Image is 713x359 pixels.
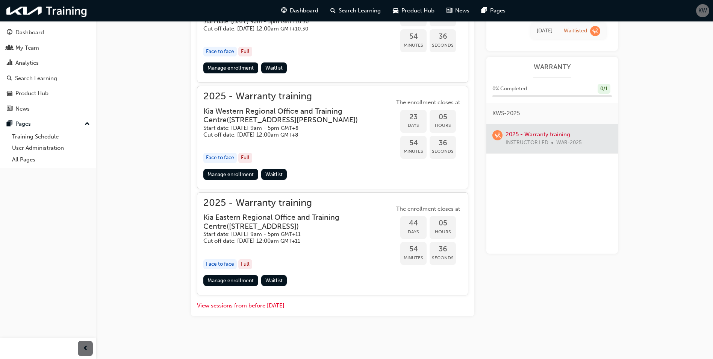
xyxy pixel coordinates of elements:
[290,6,318,15] span: Dashboard
[203,18,382,25] h5: Start date: [DATE] 9am - 5pm
[281,125,298,131] span: Australian Western Standard Time GMT+8
[430,139,456,148] span: 36
[492,63,612,71] a: WARRANTY
[203,237,382,245] h5: Cut off date: [DATE] 12:00am
[400,41,427,50] span: Minutes
[400,228,427,236] span: Days
[15,44,39,52] div: My Team
[3,24,93,117] button: DashboardMy TeamAnalyticsSearch LearningProduct HubNews
[265,171,283,178] span: Waitlist
[203,92,394,101] span: 2025 - Warranty training
[339,6,381,15] span: Search Learning
[203,169,258,180] a: Manage enrollment
[3,102,93,116] a: News
[203,153,237,163] div: Face to face
[238,47,252,57] div: Full
[15,74,57,83] div: Search Learning
[203,107,382,125] h3: Kia Western Regional Office and Training Centre ( [STREET_ADDRESS][PERSON_NAME] )
[265,277,283,284] span: Waitlist
[3,117,93,131] button: Pages
[400,139,427,148] span: 54
[203,62,258,73] a: Manage enrollment
[281,6,287,15] span: guage-icon
[564,27,587,35] div: Waitlisted
[492,130,503,140] span: learningRecordVerb_WAITLIST-icon
[441,3,475,18] a: news-iconNews
[9,131,93,143] a: Training Schedule
[430,32,456,41] span: 36
[203,231,382,238] h5: Start date: [DATE] 9am - 5pm
[3,41,93,55] a: My Team
[330,6,336,15] span: search-icon
[203,25,382,32] h5: Cut off date: [DATE] 12:00am
[261,275,287,286] button: Waitlist
[400,245,427,254] span: 54
[3,71,93,85] a: Search Learning
[261,169,287,180] button: Waitlist
[238,259,252,269] div: Full
[203,259,237,269] div: Face to face
[455,6,469,15] span: News
[261,62,287,73] button: Waitlist
[590,26,600,36] span: learningRecordVerb_WAITLIST-icon
[3,87,93,100] a: Product Hub
[15,89,48,98] div: Product Hub
[475,3,512,18] a: pages-iconPages
[15,59,39,67] div: Analytics
[324,3,387,18] a: search-iconSearch Learning
[430,219,456,228] span: 05
[400,32,427,41] span: 54
[492,109,520,118] span: KWS-2025
[15,105,30,113] div: News
[3,26,93,40] a: Dashboard
[4,3,90,18] img: kia-training
[7,75,12,82] span: search-icon
[490,6,506,15] span: Pages
[387,3,441,18] a: car-iconProduct Hub
[430,121,456,130] span: Hours
[400,254,427,262] span: Minutes
[9,154,93,166] a: All Pages
[83,344,88,353] span: prev-icon
[447,6,452,15] span: news-icon
[203,275,258,286] a: Manage enrollment
[265,65,283,71] span: Waitlist
[430,147,456,156] span: Seconds
[7,45,12,52] span: people-icon
[394,98,462,107] span: The enrollment closes at
[698,6,707,15] span: KW
[203,213,382,231] h3: Kia Eastern Regional Office and Training Centre ( [STREET_ADDRESS] )
[7,106,12,113] span: news-icon
[393,6,398,15] span: car-icon
[430,254,456,262] span: Seconds
[3,56,93,70] a: Analytics
[203,125,382,132] h5: Start date: [DATE] 9am - 5pm
[203,199,462,289] button: 2025 - Warranty trainingKia Eastern Regional Office and Training Centre([STREET_ADDRESS])Start da...
[203,47,237,57] div: Face to face
[598,84,610,94] div: 0 / 1
[197,301,285,310] button: View sessions from before [DATE]
[696,4,709,17] button: KW
[280,26,308,32] span: Australian Central Daylight Time GMT+10:30
[203,199,394,207] span: 2025 - Warranty training
[280,132,298,138] span: Australian Western Standard Time GMT+8
[275,3,324,18] a: guage-iconDashboard
[203,92,462,183] button: 2025 - Warranty trainingKia Western Regional Office and Training Centre([STREET_ADDRESS][PERSON_N...
[400,147,427,156] span: Minutes
[481,6,487,15] span: pages-icon
[203,131,382,138] h5: Cut off date: [DATE] 12:00am
[238,153,252,163] div: Full
[281,231,301,237] span: Australian Eastern Daylight Time GMT+11
[400,219,427,228] span: 44
[394,205,462,213] span: The enrollment closes at
[281,18,309,25] span: Australian Central Daylight Time GMT+10:30
[280,238,300,244] span: Australian Eastern Daylight Time GMT+11
[7,121,12,128] span: pages-icon
[85,119,90,129] span: up-icon
[430,41,456,50] span: Seconds
[430,113,456,122] span: 05
[7,60,12,67] span: chart-icon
